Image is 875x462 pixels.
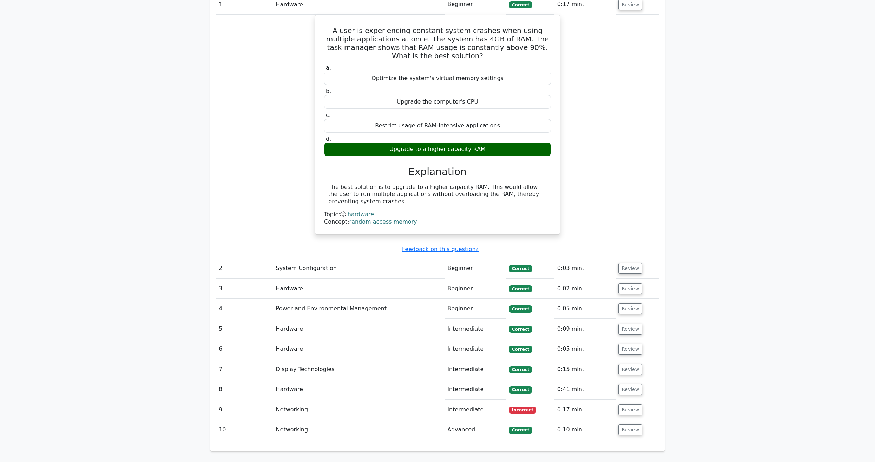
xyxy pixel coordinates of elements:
[618,424,642,435] button: Review
[324,95,551,109] div: Upgrade the computer's CPU
[618,263,642,274] button: Review
[554,339,616,359] td: 0:05 min.
[326,136,331,142] span: d.
[273,299,445,319] td: Power and Environmental Management
[509,326,532,333] span: Correct
[445,339,506,359] td: Intermediate
[618,283,642,294] button: Review
[445,258,506,278] td: Beginner
[554,279,616,299] td: 0:02 min.
[326,88,331,94] span: b.
[216,279,273,299] td: 3
[324,211,551,218] div: Topic:
[618,324,642,335] button: Review
[273,279,445,299] td: Hardware
[554,400,616,420] td: 0:17 min.
[445,400,506,420] td: Intermediate
[554,359,616,379] td: 0:15 min.
[554,299,616,319] td: 0:05 min.
[509,305,532,312] span: Correct
[326,64,331,71] span: a.
[445,299,506,319] td: Beginner
[618,384,642,395] button: Review
[216,400,273,420] td: 9
[554,420,616,440] td: 0:10 min.
[273,400,445,420] td: Networking
[509,386,532,393] span: Correct
[618,303,642,314] button: Review
[328,184,547,205] div: The best solution is to upgrade to a higher capacity RAM. This would allow the user to run multip...
[554,379,616,400] td: 0:41 min.
[216,258,273,278] td: 2
[324,218,551,226] div: Concept:
[324,119,551,133] div: Restrict usage of RAM-intensive applications
[618,364,642,375] button: Review
[348,211,374,218] a: hardware
[273,319,445,339] td: Hardware
[618,404,642,415] button: Review
[509,285,532,292] span: Correct
[445,420,506,440] td: Advanced
[273,359,445,379] td: Display Technologies
[445,379,506,400] td: Intermediate
[445,359,506,379] td: Intermediate
[509,346,532,353] span: Correct
[509,427,532,434] span: Correct
[216,359,273,379] td: 7
[323,26,552,60] h5: A user is experiencing constant system crashes when using multiple applications at once. The syst...
[509,1,532,8] span: Correct
[618,344,642,355] button: Review
[509,407,536,414] span: Incorrect
[216,420,273,440] td: 10
[273,258,445,278] td: System Configuration
[554,258,616,278] td: 0:03 min.
[216,299,273,319] td: 4
[273,420,445,440] td: Networking
[554,319,616,339] td: 0:09 min.
[216,339,273,359] td: 6
[273,379,445,400] td: Hardware
[509,366,532,373] span: Correct
[349,218,417,225] a: random access memory
[216,319,273,339] td: 5
[445,319,506,339] td: Intermediate
[445,279,506,299] td: Beginner
[509,265,532,272] span: Correct
[216,379,273,400] td: 8
[324,143,551,156] div: Upgrade to a higher capacity RAM
[326,112,331,118] span: c.
[402,246,479,252] a: Feedback on this question?
[328,166,547,178] h3: Explanation
[324,72,551,85] div: Optimize the system's virtual memory settings
[273,339,445,359] td: Hardware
